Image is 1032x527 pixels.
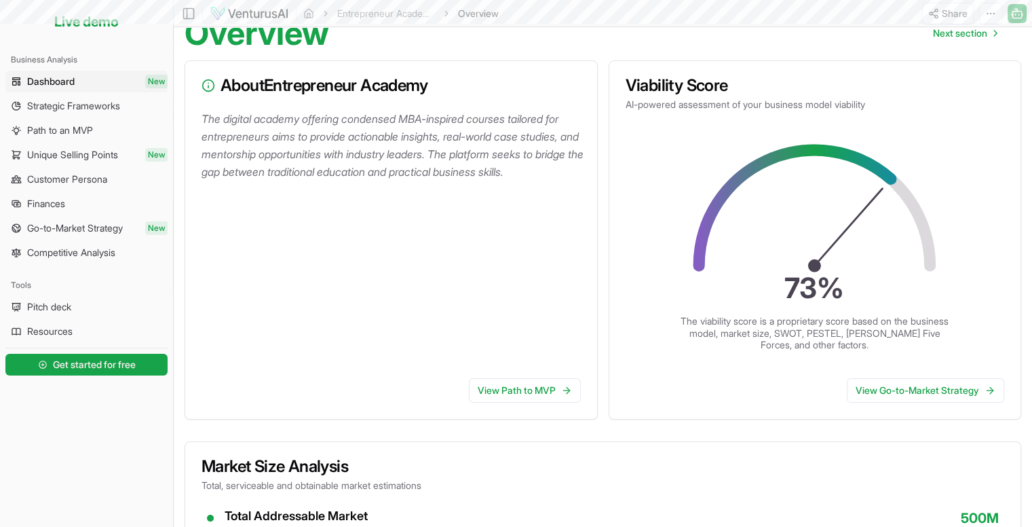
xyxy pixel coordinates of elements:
[27,172,107,186] span: Customer Persona
[202,458,1004,475] h3: Market Size Analysis
[5,168,168,190] a: Customer Persona
[5,321,168,342] a: Resources
[469,378,581,403] a: View Path to MVP
[5,120,168,141] a: Path to an MVP
[847,378,1004,403] a: View Go-to-Market Strategy
[225,509,480,524] div: Total Addressable Market
[185,17,329,50] h1: Overview
[27,148,118,162] span: Unique Selling Points
[27,124,93,137] span: Path to an MVP
[53,358,136,371] span: Get started for free
[5,217,168,239] a: Go-to-Market StrategyNew
[5,354,168,376] button: Get started for free
[27,221,123,235] span: Go-to-Market Strategy
[626,77,1005,94] h3: Viability Score
[5,49,168,71] div: Business Analysis
[679,315,951,351] p: The viability score is a proprietary score based on the business model, market size, SWOT, PESTEL...
[5,144,168,166] a: Unique Selling PointsNew
[5,71,168,92] a: DashboardNew
[5,95,168,117] a: Strategic Frameworks
[27,99,120,113] span: Strategic Frameworks
[145,75,168,88] span: New
[5,296,168,318] a: Pitch deck
[922,20,1008,47] nav: pagination
[27,325,73,338] span: Resources
[5,193,168,215] a: Finances
[145,148,168,162] span: New
[202,77,581,94] h3: About Entrepreneur Academy
[27,75,75,88] span: Dashboard
[27,300,71,314] span: Pitch deck
[27,197,65,211] span: Finances
[933,26,987,40] span: Next section
[5,351,168,378] a: Get started for free
[922,20,1008,47] a: Go to next page
[5,274,168,296] div: Tools
[5,242,168,263] a: Competitive Analysis
[202,110,586,181] p: The digital academy offering condensed MBA-inspired courses tailored for entrepreneurs aims to pr...
[27,246,115,259] span: Competitive Analysis
[145,221,168,235] span: New
[202,479,1004,492] p: Total, serviceable and obtainable market estimations
[785,271,845,305] text: 73 %
[626,98,1005,111] p: AI-powered assessment of your business model viability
